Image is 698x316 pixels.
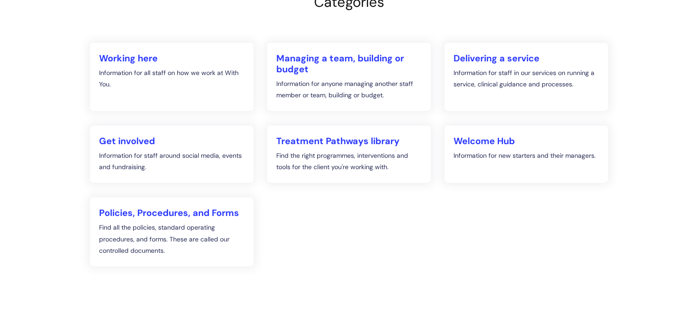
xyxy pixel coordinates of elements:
[90,125,254,183] a: Get involved Information for staff around social media, events and fundraising.
[276,150,422,173] p: Find the right programmes, interventions and tools for the client you're working with.
[99,207,244,218] h2: Policies, Procedures, and Forms
[99,150,244,173] p: Information for staff around social media, events and fundraising.
[99,53,244,64] h2: Working here
[90,197,254,266] a: Policies, Procedures, and Forms Find all the policies, standard operating procedures, and forms. ...
[454,135,599,146] h2: Welcome Hub
[454,53,599,64] h2: Delivering a service
[276,135,422,146] h2: Treatment Pathways library
[99,67,244,90] p: Information for all staff on how we work at With You.
[267,125,431,183] a: Treatment Pathways library Find the right programmes, interventions and tools for the client you'...
[444,43,608,111] a: Delivering a service Information for staff in our services on running a service, clinical guidanc...
[454,67,599,90] p: Information for staff in our services on running a service, clinical guidance and processes.
[99,135,244,146] h2: Get involved
[99,222,244,256] p: Find all the policies, standard operating procedures, and forms. These are called our controlled ...
[276,53,422,75] h2: Managing a team, building or budget
[454,150,599,161] p: Information for new starters and their managers.
[267,43,431,111] a: Managing a team, building or budget Information for anyone managing another staff member or team,...
[276,78,422,101] p: Information for anyone managing another staff member or team, building or budget.
[444,125,608,183] a: Welcome Hub Information for new starters and their managers.
[90,43,254,111] a: Working here Information for all staff on how we work at With You.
